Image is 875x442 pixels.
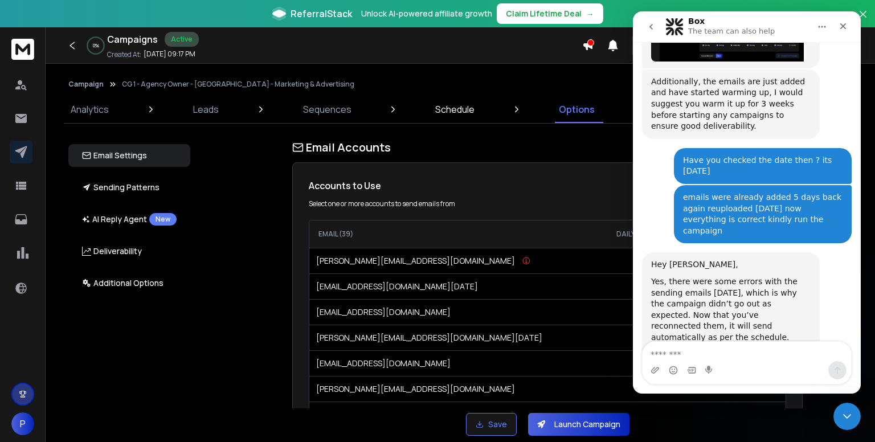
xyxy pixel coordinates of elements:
[559,103,595,116] p: Options
[11,412,34,435] button: P
[18,248,178,259] div: Hey [PERSON_NAME],
[72,354,81,363] button: Start recording
[144,50,195,59] p: [DATE] 09:17 PM
[71,103,109,116] p: Analytics
[93,42,99,49] p: 0 %
[435,103,475,116] p: Schedule
[833,403,861,430] iframe: Intercom live chat
[552,96,602,123] a: Options
[193,103,219,116] p: Leads
[165,32,199,47] div: Active
[18,354,27,363] button: Upload attachment
[107,50,141,59] p: Created At:
[361,8,492,19] p: Unlock AI-powered affiliate growth
[64,96,116,123] a: Analytics
[633,11,861,394] iframe: Intercom live chat
[292,140,803,155] h1: Email Accounts
[856,7,870,34] button: Close banner
[9,241,219,442] div: Lakshita says…
[296,96,358,123] a: Sequences
[10,330,218,350] textarea: Message…
[9,241,187,417] div: Hey [PERSON_NAME],Yes, there were some errors with the sending emails [DATE], which is why the ca...
[122,80,354,89] p: CG 1 - Agency Owner - [GEOGRAPHIC_DATA] - Marketing & Advertising
[428,96,481,123] a: Schedule
[186,96,226,123] a: Leads
[18,265,178,332] div: Yes, there were some errors with the sending emails [DATE], which is why the campaign didn’t go o...
[107,32,158,46] h1: Campaigns
[68,144,190,167] button: Email Settings
[586,8,594,19] span: →
[195,350,214,368] button: Send a message…
[82,150,147,161] p: Email Settings
[303,103,351,116] p: Sequences
[68,80,104,89] button: Campaign
[497,3,603,24] button: Claim Lifetime Deal→
[54,354,63,363] button: Gif picker
[291,7,352,21] span: ReferralStack
[36,354,45,363] button: Emoji picker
